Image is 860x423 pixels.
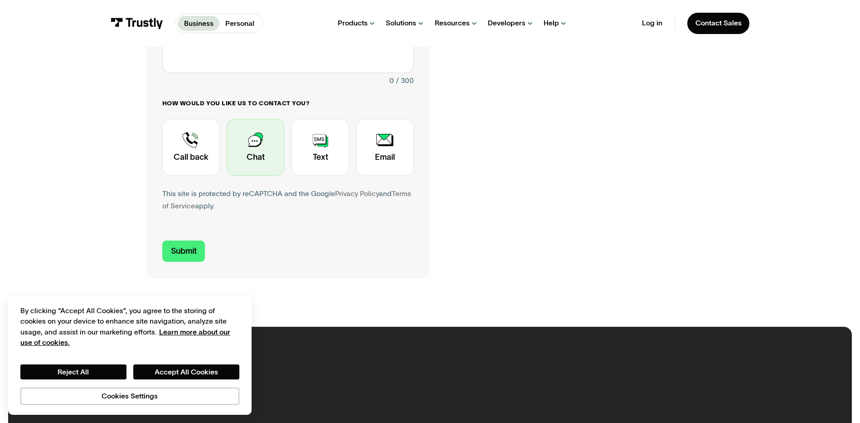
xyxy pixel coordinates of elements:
[20,388,239,405] button: Cookies Settings
[687,13,750,34] a: Contact Sales
[20,305,239,348] div: By clicking “Accept All Cookies”, you agree to the storing of cookies on your device to enhance s...
[162,99,414,108] label: How would you like us to contact you?
[338,19,368,28] div: Products
[642,19,662,28] a: Log in
[544,19,559,28] div: Help
[20,364,126,380] button: Reject All
[162,190,411,210] a: Terms of Service
[695,19,742,28] div: Contact Sales
[335,190,379,197] a: Privacy Policy
[111,18,163,29] img: Trustly Logo
[219,16,261,30] a: Personal
[162,241,205,262] input: Submit
[386,19,416,28] div: Solutions
[178,16,219,30] a: Business
[133,364,239,380] button: Accept All Cookies
[20,305,239,405] div: Privacy
[184,18,214,29] p: Business
[435,19,470,28] div: Resources
[389,75,394,87] div: 0
[488,19,525,28] div: Developers
[396,75,414,87] div: / 300
[162,188,414,212] div: This site is protected by reCAPTCHA and the Google and apply.
[8,295,252,415] div: Cookie banner
[225,18,254,29] p: Personal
